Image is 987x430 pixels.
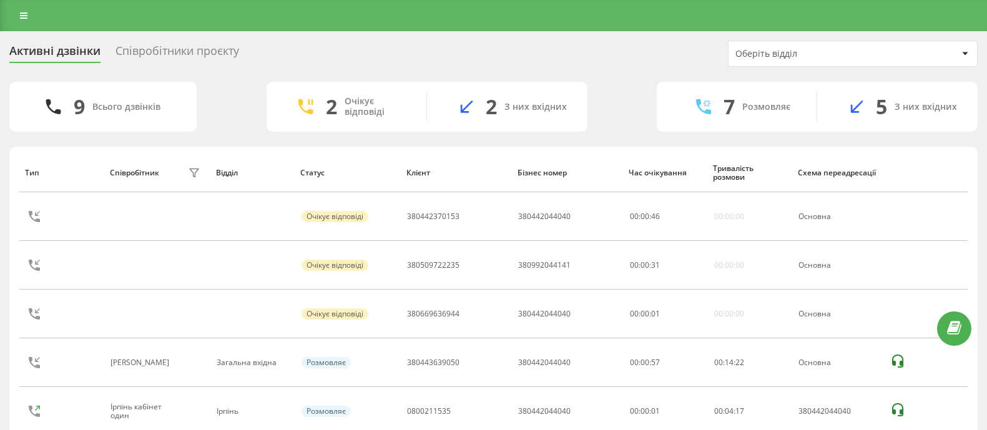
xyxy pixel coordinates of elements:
[302,308,368,320] div: Очікує відповіді
[714,406,723,416] span: 00
[518,261,571,270] div: 380992044141
[714,212,744,221] div: 00:00:00
[630,260,639,270] span: 00
[798,407,876,416] div: 380442044040
[518,310,571,318] div: 380442044040
[302,406,351,417] div: Розмовляє
[302,211,368,222] div: Очікує відповіді
[407,407,451,416] div: 0800211535
[630,261,660,270] div: : :
[798,358,876,367] div: Основна
[724,95,735,119] div: 7
[110,358,172,367] div: [PERSON_NAME]
[25,169,97,177] div: Тип
[798,261,876,270] div: Основна
[504,102,567,112] div: З них вхідних
[345,96,408,117] div: Очікує відповіді
[798,310,876,318] div: Основна
[651,260,660,270] span: 31
[115,44,239,64] div: Співробітники проєкту
[302,260,368,271] div: Очікує відповіді
[630,407,700,416] div: 00:00:01
[876,95,887,119] div: 5
[407,310,459,318] div: 380669636944
[217,358,287,367] div: Загальна вхідна
[630,310,660,318] div: : :
[798,169,878,177] div: Схема переадресації
[518,169,617,177] div: Бізнес номер
[518,212,571,221] div: 380442044040
[216,169,288,177] div: Відділ
[641,308,649,319] span: 00
[714,407,744,416] div: : :
[714,261,744,270] div: 00:00:00
[9,44,101,64] div: Активні дзвінки
[630,308,639,319] span: 00
[742,102,790,112] div: Розмовляє
[74,95,85,119] div: 9
[798,212,876,221] div: Основна
[725,357,734,368] span: 14
[92,102,160,112] div: Всього дзвінків
[217,407,287,416] div: Ірпінь
[630,212,660,221] div: : :
[629,169,701,177] div: Час очікування
[714,358,744,367] div: : :
[110,169,159,177] div: Співробітник
[735,49,885,59] div: Оберіть відділ
[518,407,571,416] div: 380442044040
[486,95,497,119] div: 2
[714,357,723,368] span: 00
[641,260,649,270] span: 00
[651,211,660,222] span: 46
[326,95,337,119] div: 2
[406,169,506,177] div: Клієнт
[630,358,700,367] div: 00:00:57
[651,308,660,319] span: 01
[407,212,459,221] div: 380442370153
[895,102,957,112] div: З них вхідних
[735,357,744,368] span: 22
[735,406,744,416] span: 17
[641,211,649,222] span: 00
[714,310,744,318] div: 00:00:00
[302,357,351,368] div: Розмовляє
[407,261,459,270] div: 380509722235
[407,358,459,367] div: 380443639050
[518,358,571,367] div: 380442044040
[300,169,395,177] div: Статус
[725,406,734,416] span: 04
[713,164,785,182] div: Тривалість розмови
[630,211,639,222] span: 00
[110,403,185,421] div: Ірпінь кабінет один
